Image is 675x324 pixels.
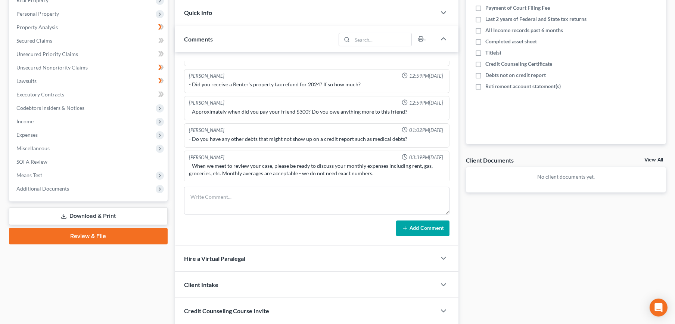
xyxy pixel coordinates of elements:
[10,47,168,61] a: Unsecured Priority Claims
[16,37,52,44] span: Secured Claims
[10,74,168,88] a: Lawsuits
[409,154,443,161] span: 03:39PM[DATE]
[16,105,84,111] span: Codebtors Insiders & Notices
[10,61,168,74] a: Unsecured Nonpriority Claims
[485,38,537,45] span: Completed asset sheet
[10,21,168,34] a: Property Analysis
[10,88,168,101] a: Executory Contracts
[650,299,668,317] div: Open Intercom Messenger
[485,49,501,56] span: Title(s)
[409,72,443,80] span: 12:59PM[DATE]
[466,156,514,164] div: Client Documents
[16,78,37,84] span: Lawsuits
[485,4,550,12] span: Payment of Court Filing Fee
[184,9,212,16] span: Quick Info
[189,81,445,88] div: - Did you receive a Renter's property tax refund for 2024? If so how much?
[409,99,443,107] span: 12:59PM[DATE]
[9,207,168,225] a: Download & Print
[396,220,450,236] button: Add Comment
[189,154,224,161] div: [PERSON_NAME]
[189,72,224,80] div: [PERSON_NAME]
[485,71,546,79] span: Debts not on credit report
[16,118,34,124] span: Income
[16,10,59,17] span: Personal Property
[10,34,168,47] a: Secured Claims
[189,108,445,115] div: - Approximately when did you pay your friend $300? Do you owe anything more to this friend?
[184,281,218,288] span: Client Intake
[352,33,411,46] input: Search...
[485,27,563,34] span: All Income records past 6 months
[189,135,445,143] div: - Do you have any other debts that might not show up on a credit report such as medical debts?
[189,127,224,134] div: [PERSON_NAME]
[485,60,552,68] span: Credit Counseling Certificate
[16,64,88,71] span: Unsecured Nonpriority Claims
[16,145,50,151] span: Miscellaneous
[16,132,38,138] span: Expenses
[485,15,587,23] span: Last 2 years of Federal and State tax returns
[16,24,58,30] span: Property Analysis
[644,157,663,163] a: View All
[184,307,269,314] span: Credit Counseling Course Invite
[16,51,78,57] span: Unsecured Priority Claims
[10,155,168,169] a: SOFA Review
[189,99,224,107] div: [PERSON_NAME]
[472,173,660,180] p: No client documents yet.
[16,185,69,192] span: Additional Documents
[184,255,245,262] span: Hire a Virtual Paralegal
[485,83,561,90] span: Retirement account statement(s)
[16,158,47,165] span: SOFA Review
[189,162,445,177] div: - When we meet to review your case, please be ready to discuss your monthly expenses including re...
[9,228,168,244] a: Review & File
[409,127,443,134] span: 01:02PM[DATE]
[184,36,213,43] span: Comments
[16,172,42,178] span: Means Test
[16,91,64,98] span: Executory Contracts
